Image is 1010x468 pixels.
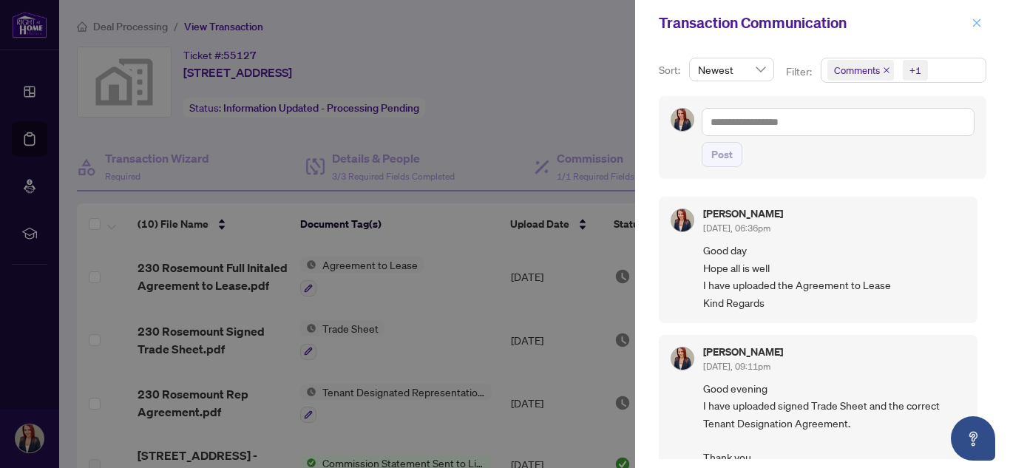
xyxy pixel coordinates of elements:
div: +1 [909,63,921,78]
h5: [PERSON_NAME] [703,347,783,357]
button: Post [702,142,742,167]
span: close [883,67,890,74]
span: Comments [827,60,894,81]
span: Comments [834,63,880,78]
button: Open asap [951,416,995,461]
span: [DATE], 06:36pm [703,223,770,234]
span: Good evening I have uploaded signed Trade Sheet and the correct Tenant Designation Agreement. Tha... [703,380,966,467]
img: Profile Icon [671,347,694,370]
div: Transaction Communication [659,12,967,34]
img: Profile Icon [671,109,694,131]
img: Profile Icon [671,209,694,231]
span: Newest [698,58,765,81]
p: Filter: [786,64,814,80]
span: [DATE], 09:11pm [703,361,770,372]
h5: [PERSON_NAME] [703,208,783,219]
p: Sort: [659,62,683,78]
span: Good day Hope all is well I have uploaded the Agreement to Lease Kind Regards [703,242,966,311]
span: close [972,18,982,28]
